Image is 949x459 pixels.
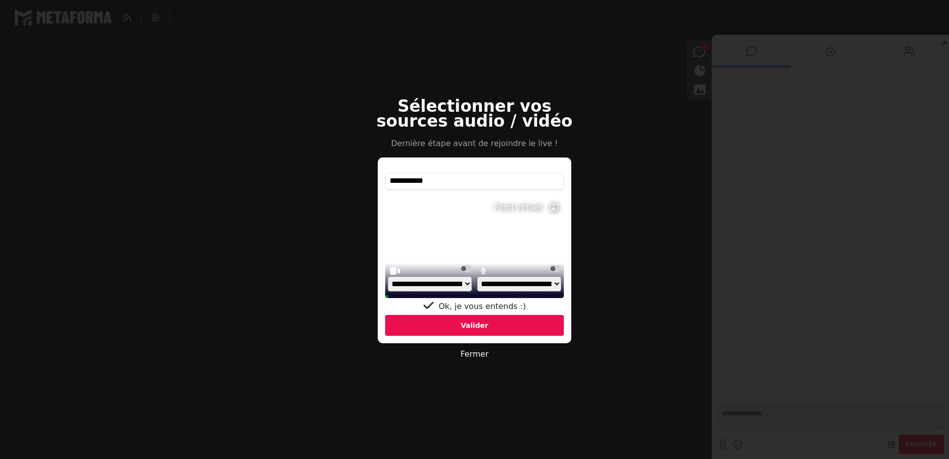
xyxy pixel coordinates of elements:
span: Ok, je vous entends :) [439,302,526,311]
a: Fermer [461,349,488,359]
div: Valider [385,315,564,336]
p: Dernière étape avant de rejoindre le live ! [373,138,576,150]
div: Fond virtuel [494,202,542,214]
h2: Sélectionner vos sources audio / vidéo [373,99,576,129]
